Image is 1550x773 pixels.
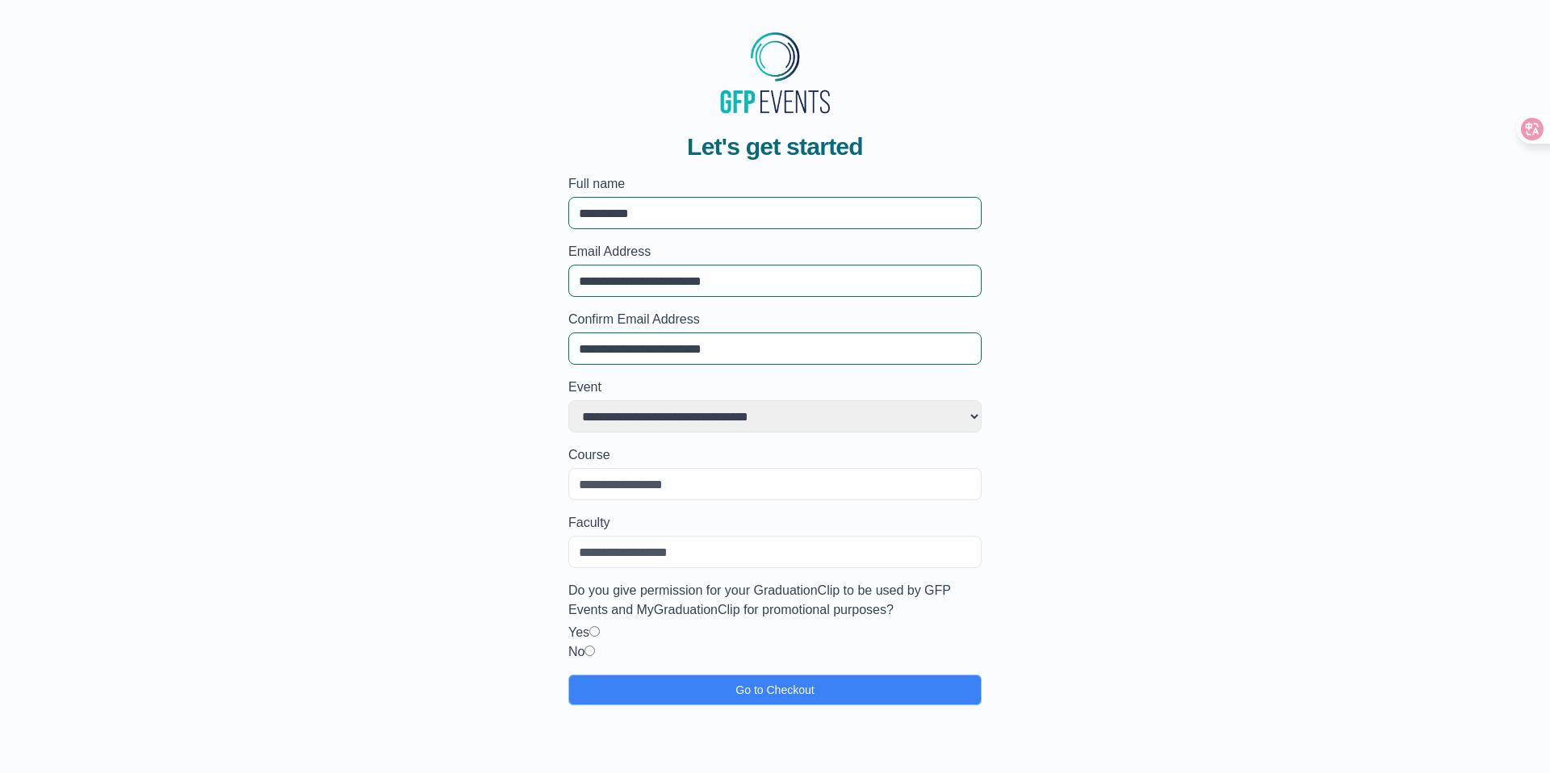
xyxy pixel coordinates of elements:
label: Faculty [568,513,982,533]
img: MyGraduationClip [714,26,836,119]
label: Event [568,378,982,397]
button: Go to Checkout [568,675,982,705]
label: Email Address [568,242,982,261]
label: No [568,645,584,658]
label: Course [568,445,982,465]
label: Yes [568,625,589,639]
label: Full name [568,174,982,194]
label: Confirm Email Address [568,310,982,329]
span: Let's get started [687,132,863,161]
label: Do you give permission for your GraduationClip to be used by GFP Events and MyGraduationClip for ... [568,581,982,620]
